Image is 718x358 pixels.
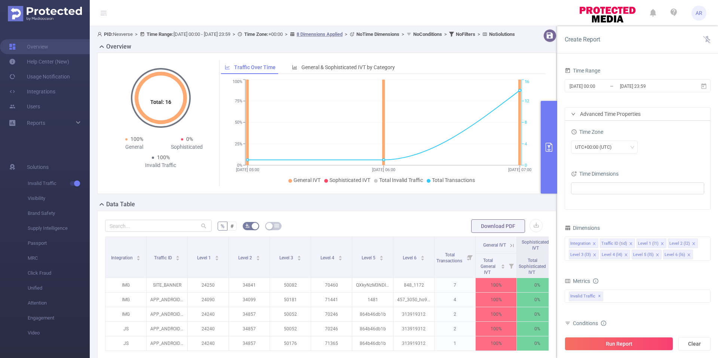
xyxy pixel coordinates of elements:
p: 313919312 [393,307,434,321]
p: 24240 [188,322,228,336]
input: Start date [569,81,629,91]
i: icon: caret-up [501,263,505,265]
p: 34857 [229,336,270,351]
p: 34841 [229,278,270,292]
p: 2 [435,322,475,336]
p: 0% [517,322,558,336]
span: Integration [111,255,134,260]
i: icon: caret-down [136,257,141,260]
i: icon: close [660,242,664,246]
p: 4 [435,293,475,307]
p: 70460 [311,278,352,292]
i: icon: close [692,242,696,246]
p: IMG [105,278,146,292]
i: icon: caret-down [420,257,424,260]
span: Invalid Traffic [569,291,603,301]
span: > [399,31,406,37]
div: Level 3 (l3) [570,250,591,260]
i: icon: caret-up [136,254,141,257]
b: Time Zone: [244,31,269,37]
span: Nexverse [DATE] 00:00 - [DATE] 23:59 +00:00 [97,31,515,37]
tspan: [DATE] 06:00 [372,167,395,172]
tspan: 75% [235,99,242,104]
i: Filter menu [547,254,558,278]
p: 100% [476,278,516,292]
div: Traffic ID (tid) [601,239,627,249]
span: Traffic Over Time [234,64,276,70]
p: 2 [435,307,475,321]
p: 50082 [270,278,311,292]
span: Engagement [28,311,90,325]
li: Level 1 (l1) [636,238,666,248]
input: filter select [573,184,574,193]
span: Level 5 [362,255,377,260]
p: 50181 [270,293,311,307]
p: 50176 [270,336,311,351]
span: Create Report [565,36,600,43]
span: Supply Intelligence [28,221,90,236]
span: % [221,223,224,229]
span: AR [696,6,702,21]
li: Level 2 (l2) [668,238,698,248]
i: icon: user [97,32,104,37]
span: Level 6 [403,255,418,260]
div: Level 5 (l5) [633,250,654,260]
p: 0% [517,293,558,307]
i: icon: info-circle [601,321,606,326]
a: Help Center (New) [9,54,69,69]
i: icon: right [571,112,576,116]
b: PID: [104,31,113,37]
i: icon: close [629,242,633,246]
span: MRC [28,251,90,266]
span: Traffic ID [154,255,173,260]
p: 50052 [270,307,311,321]
p: 457_3050_ho9bLJCxufEpkk3FHqHc [393,293,434,307]
i: icon: table [274,223,279,228]
button: Run Report [565,337,673,351]
p: 1481 [352,293,393,307]
span: ✕ [598,292,601,301]
li: Level 4 (l4) [600,250,630,259]
div: Sort [256,254,260,259]
tspan: 8 [525,120,527,125]
p: 70246 [311,322,352,336]
li: Level 5 (l5) [632,250,662,259]
span: 100% [131,136,143,142]
button: Clear [678,337,711,351]
p: 24250 [188,278,228,292]
span: # [230,223,234,229]
i: icon: caret-down [379,257,383,260]
i: icon: caret-up [338,254,342,257]
p: IMG [105,293,146,307]
span: Brand Safety [28,206,90,221]
span: Metrics [565,278,590,284]
tspan: Total: 16 [150,99,171,105]
p: SITE_BANNER [147,278,187,292]
p: 864b46db1b [352,336,393,351]
tspan: [DATE] 05:00 [236,167,259,172]
tspan: 25% [235,142,242,146]
p: APP_ANDROID_VIDEO [147,307,187,321]
p: 100% [476,322,516,336]
span: Visibility [28,191,90,206]
span: Sophisticated IVT [329,177,370,183]
i: icon: caret-up [256,254,260,257]
h2: Data Table [106,200,135,209]
p: 24240 [188,336,228,351]
span: Dimensions [565,225,600,231]
p: 848_1172 [393,278,434,292]
div: Integration [570,239,590,249]
p: 71365 [311,336,352,351]
p: JS [105,322,146,336]
i: icon: caret-up [420,254,424,257]
p: APP_ANDROID_VIDEO [147,322,187,336]
li: Integration [569,238,598,248]
div: Invalid Traffic [134,161,187,169]
p: IMG [105,307,146,321]
h2: Overview [106,42,131,51]
span: Time Zone [571,129,603,135]
i: icon: close [656,253,659,257]
span: > [230,31,237,37]
p: 313919312 [393,322,434,336]
p: 34099 [229,293,270,307]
